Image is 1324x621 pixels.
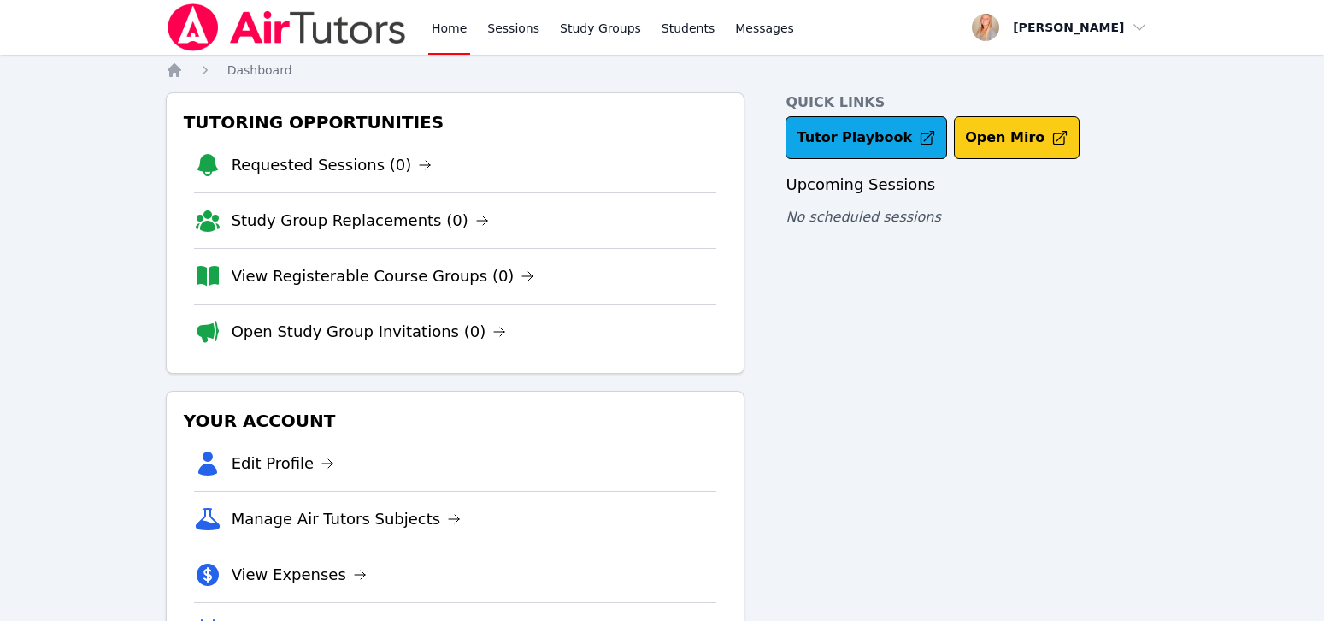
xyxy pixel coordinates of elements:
a: View Expenses [232,563,367,587]
span: Dashboard [227,63,292,77]
nav: Breadcrumb [166,62,1159,79]
a: Study Group Replacements (0) [232,209,489,233]
h4: Quick Links [786,92,1158,113]
a: Tutor Playbook [786,116,947,159]
h3: Your Account [180,405,731,436]
button: Open Miro [954,116,1080,159]
a: Requested Sessions (0) [232,153,433,177]
a: Open Study Group Invitations (0) [232,320,507,344]
h3: Tutoring Opportunities [180,107,731,138]
a: Edit Profile [232,452,335,476]
span: Messages [735,20,794,37]
img: Air Tutors [166,3,408,51]
h3: Upcoming Sessions [786,173,1158,197]
a: View Registerable Course Groups (0) [232,264,535,288]
a: Dashboard [227,62,292,79]
a: Manage Air Tutors Subjects [232,507,462,531]
span: No scheduled sessions [786,209,940,225]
